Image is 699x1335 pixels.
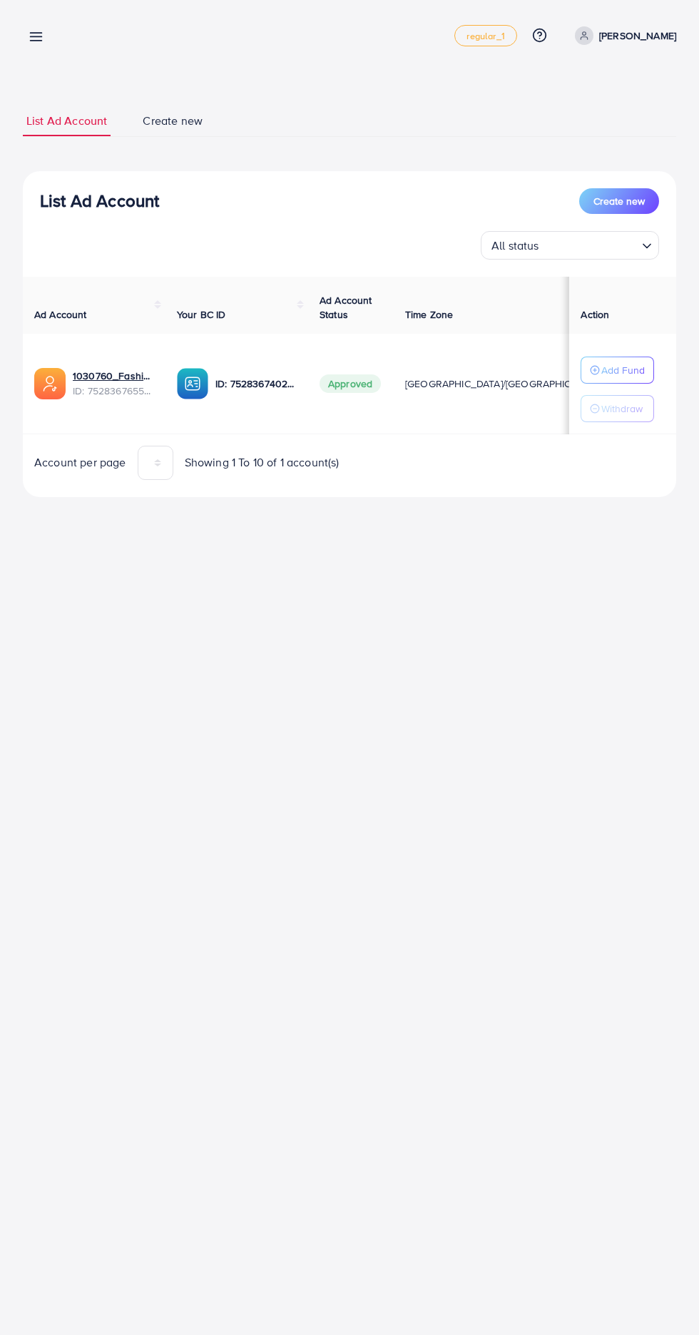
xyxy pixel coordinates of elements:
[177,307,226,322] span: Your BC ID
[601,400,643,417] p: Withdraw
[34,307,87,322] span: Ad Account
[481,231,659,260] div: Search for option
[579,188,659,214] button: Create new
[454,25,516,46] a: regular_1
[581,395,654,422] button: Withdraw
[569,26,676,45] a: [PERSON_NAME]
[73,369,154,383] a: 1030760_Fashion Rose_1752834697540
[215,375,297,392] p: ID: 7528367402921476112
[40,190,159,211] h3: List Ad Account
[544,232,636,256] input: Search for option
[320,374,381,393] span: Approved
[581,357,654,384] button: Add Fund
[489,235,542,256] span: All status
[601,362,645,379] p: Add Fund
[34,368,66,399] img: ic-ads-acc.e4c84228.svg
[405,377,603,391] span: [GEOGRAPHIC_DATA]/[GEOGRAPHIC_DATA]
[581,307,609,322] span: Action
[73,384,154,398] span: ID: 7528367655024508945
[593,194,645,208] span: Create new
[599,27,676,44] p: [PERSON_NAME]
[405,307,453,322] span: Time Zone
[466,31,504,41] span: regular_1
[185,454,340,471] span: Showing 1 To 10 of 1 account(s)
[143,113,203,129] span: Create new
[320,293,372,322] span: Ad Account Status
[26,113,107,129] span: List Ad Account
[73,369,154,398] div: <span class='underline'>1030760_Fashion Rose_1752834697540</span></br>7528367655024508945
[34,454,126,471] span: Account per page
[177,368,208,399] img: ic-ba-acc.ded83a64.svg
